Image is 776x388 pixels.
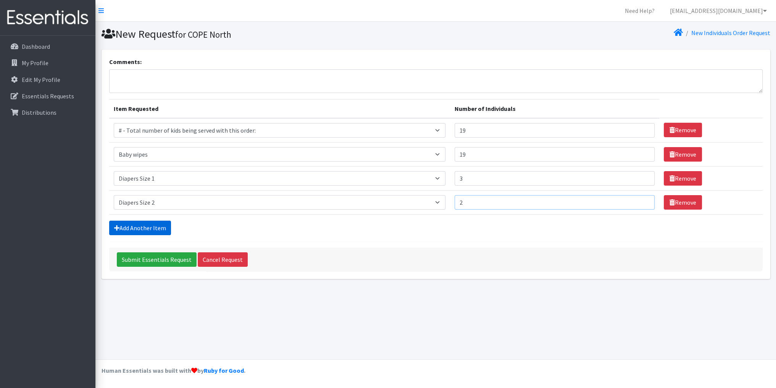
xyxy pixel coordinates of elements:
[619,3,661,18] a: Need Help?
[664,147,702,162] a: Remove
[691,29,770,37] a: New Individuals Order Request
[3,88,92,104] a: Essentials Requests
[109,221,171,235] a: Add Another Item
[3,5,92,30] img: HumanEssentials
[22,76,60,83] p: Edit My Profile
[664,195,702,210] a: Remove
[175,29,231,40] small: for COPE North
[109,99,450,118] th: Item Requested
[22,92,74,100] p: Essentials Requests
[3,39,92,54] a: Dashboard
[22,109,56,116] p: Distributions
[204,367,244,374] a: Ruby for Good
[3,55,92,71] a: My Profile
[198,252,248,267] a: Cancel Request
[22,43,50,50] p: Dashboard
[3,105,92,120] a: Distributions
[664,123,702,137] a: Remove
[102,27,433,41] h1: New Request
[102,367,245,374] strong: Human Essentials was built with by .
[664,3,773,18] a: [EMAIL_ADDRESS][DOMAIN_NAME]
[22,59,48,67] p: My Profile
[117,252,197,267] input: Submit Essentials Request
[109,57,142,66] label: Comments:
[664,171,702,186] a: Remove
[3,72,92,87] a: Edit My Profile
[450,99,659,118] th: Number of Individuals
